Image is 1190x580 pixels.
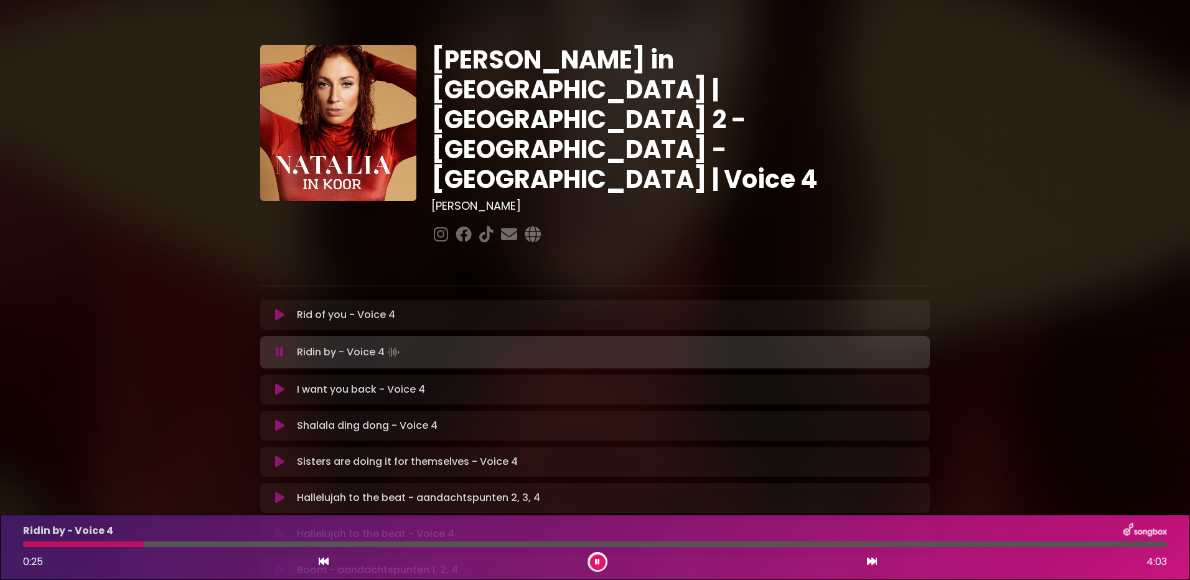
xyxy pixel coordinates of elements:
span: 0:25 [23,554,43,569]
p: Sisters are doing it for themselves - Voice 4 [297,454,518,469]
img: YTVS25JmS9CLUqXqkEhs [260,45,416,201]
p: Rid of you - Voice 4 [297,307,395,322]
p: Ridin by - Voice 4 [297,344,402,361]
p: Shalala ding dong - Voice 4 [297,418,438,433]
img: songbox-logo-white.png [1123,523,1167,539]
p: Ridin by - Voice 4 [23,523,113,538]
p: Hallelujah to the beat - aandachtspunten 2, 3, 4 [297,490,540,505]
h1: [PERSON_NAME] in [GEOGRAPHIC_DATA] | [GEOGRAPHIC_DATA] 2 - [GEOGRAPHIC_DATA] - [GEOGRAPHIC_DATA] ... [431,45,930,194]
span: 4:03 [1146,554,1167,569]
img: waveform4.gif [385,344,402,361]
h3: [PERSON_NAME] [431,199,930,213]
p: I want you back - Voice 4 [297,382,425,397]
